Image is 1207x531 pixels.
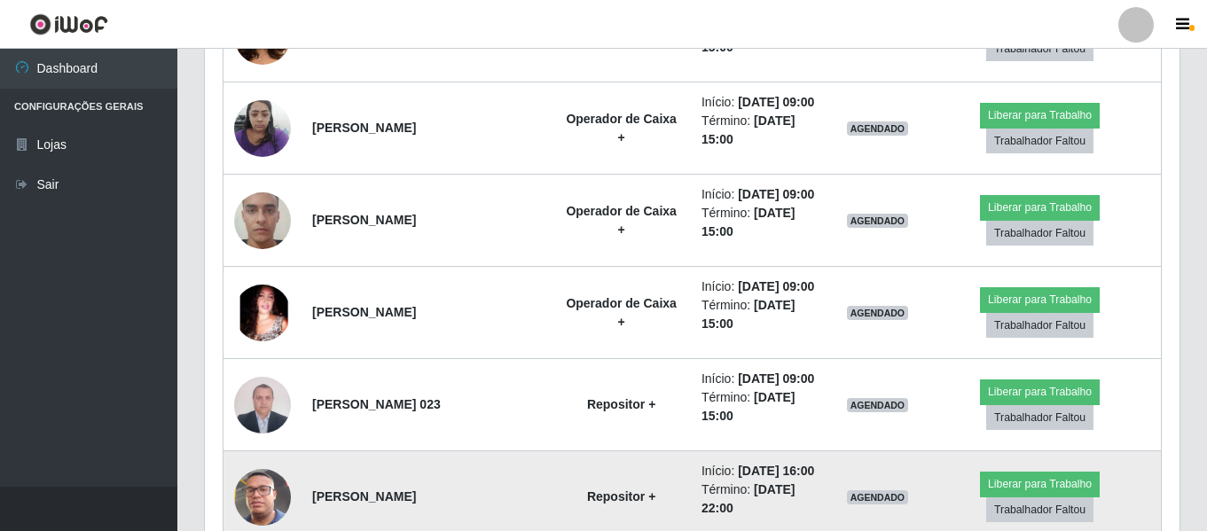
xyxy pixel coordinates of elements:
[980,379,1100,404] button: Liberar para Trabalho
[847,490,909,504] span: AGENDADO
[312,121,416,135] strong: [PERSON_NAME]
[980,472,1100,496] button: Liberar para Trabalho
[587,489,655,504] strong: Repositor +
[701,462,826,480] li: Início:
[29,13,108,35] img: CoreUI Logo
[738,95,814,109] time: [DATE] 09:00
[312,489,416,504] strong: [PERSON_NAME]
[701,185,826,204] li: Início:
[312,213,416,227] strong: [PERSON_NAME]
[738,371,814,386] time: [DATE] 09:00
[986,221,1093,246] button: Trabalhador Faltou
[701,388,826,426] li: Término:
[847,398,909,412] span: AGENDADO
[234,170,291,271] img: 1737053662969.jpeg
[312,397,441,411] strong: [PERSON_NAME] 023
[701,277,826,296] li: Início:
[587,397,655,411] strong: Repositor +
[738,279,814,293] time: [DATE] 09:00
[701,480,826,518] li: Término:
[701,112,826,149] li: Término:
[566,112,677,144] strong: Operador de Caixa +
[234,90,291,166] img: 1735958681545.jpeg
[234,367,291,442] img: 1707920397875.jpeg
[701,204,826,241] li: Término:
[986,313,1093,338] button: Trabalhador Faltou
[566,296,677,329] strong: Operador de Caixa +
[847,121,909,136] span: AGENDADO
[986,405,1093,430] button: Trabalhador Faltou
[980,195,1100,220] button: Liberar para Trabalho
[701,370,826,388] li: Início:
[980,287,1100,312] button: Liberar para Trabalho
[847,306,909,320] span: AGENDADO
[980,103,1100,128] button: Liberar para Trabalho
[738,464,814,478] time: [DATE] 16:00
[701,93,826,112] li: Início:
[566,20,677,52] strong: Operador de Caixa +
[986,129,1093,153] button: Trabalhador Faltou
[986,497,1093,522] button: Trabalhador Faltou
[566,204,677,237] strong: Operador de Caixa +
[234,285,291,341] img: 1742864590571.jpeg
[701,296,826,333] li: Término:
[847,214,909,228] span: AGENDADO
[312,305,416,319] strong: [PERSON_NAME]
[738,187,814,201] time: [DATE] 09:00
